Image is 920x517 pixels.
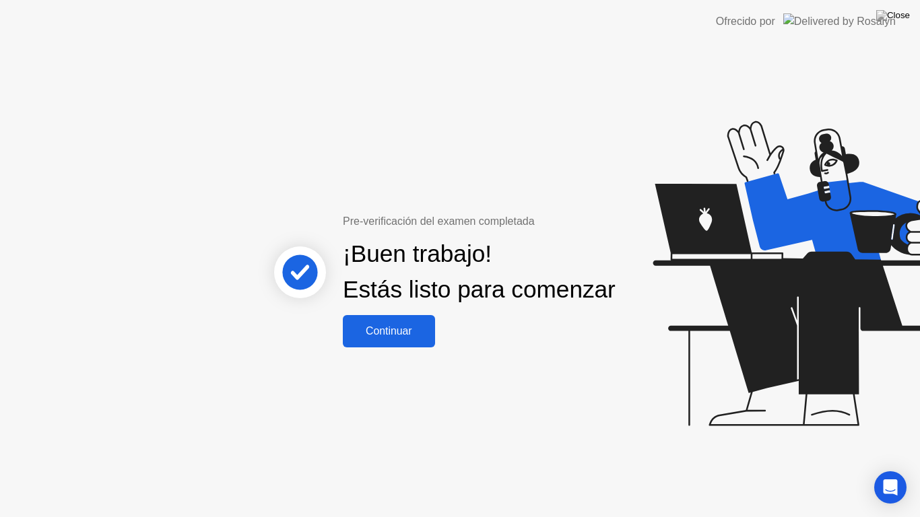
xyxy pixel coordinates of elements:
[343,213,621,230] div: Pre-verificación del examen completada
[716,13,775,30] div: Ofrecido por
[876,10,910,21] img: Close
[343,236,616,308] div: ¡Buen trabajo! Estás listo para comenzar
[783,13,896,29] img: Delivered by Rosalyn
[343,315,435,347] button: Continuar
[347,325,431,337] div: Continuar
[874,471,907,504] div: Open Intercom Messenger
